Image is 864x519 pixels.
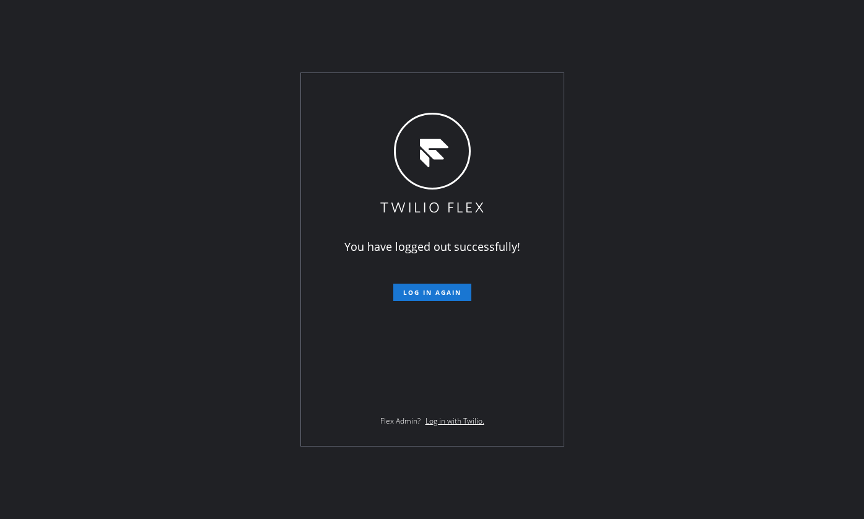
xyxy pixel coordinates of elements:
[380,416,421,426] span: Flex Admin?
[344,239,520,254] span: You have logged out successfully!
[425,416,484,426] a: Log in with Twilio.
[403,288,461,297] span: Log in again
[393,284,471,301] button: Log in again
